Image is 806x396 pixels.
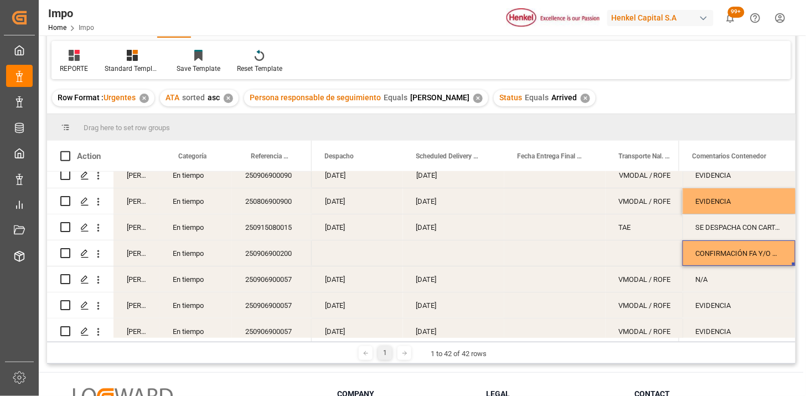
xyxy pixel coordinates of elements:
[232,162,312,188] div: 250906900090
[410,93,469,102] span: [PERSON_NAME]
[518,152,582,160] span: Fecha Entrega Final en [GEOGRAPHIC_DATA]
[683,188,795,214] div: EVIDENCIA
[683,214,795,240] div: Press SPACE to select this row.
[208,93,220,102] span: asc
[606,162,695,188] div: VMODAL / ROFE
[581,94,590,103] div: ✕
[224,94,233,103] div: ✕
[403,318,504,344] div: [DATE]
[403,214,504,240] div: [DATE]
[403,266,504,292] div: [DATE]
[683,266,795,292] div: N/A
[683,292,795,318] div: Press SPACE to select this row.
[77,151,101,161] div: Action
[105,64,160,74] div: Standard Templates
[499,93,522,102] span: Status
[728,7,745,18] span: 99+
[177,64,220,74] div: Save Template
[312,318,403,344] div: [DATE]
[47,188,312,214] div: Press SPACE to select this row.
[525,93,549,102] span: Equals
[47,292,312,318] div: Press SPACE to select this row.
[683,240,795,266] div: CONFIRMACIÓN FA Y/O DESCRIPCIÓN PEDIMENTO (AA RECHAZA PROCEDER COMO EN OPERACIONES ANTERIORES)) |...
[683,318,795,344] div: EVIDENCIA
[507,8,600,28] img: Henkel%20logo.jpg_1689854090.jpg
[607,7,718,28] button: Henkel Capital S.A
[384,93,407,102] span: Equals
[325,152,354,160] span: Despacho
[182,93,205,102] span: sorted
[473,94,483,103] div: ✕
[232,266,312,292] div: 250906900057
[416,152,481,160] span: Scheduled Delivery Date
[683,318,795,344] div: Press SPACE to select this row.
[312,188,403,214] div: [DATE]
[232,292,312,318] div: 250906900057
[250,93,381,102] span: Persona responsable de seguimiento
[159,318,232,344] div: En tiempo
[683,240,795,266] div: Press SPACE to select this row.
[60,64,88,74] div: REPORTE
[159,240,232,266] div: En tiempo
[139,94,149,103] div: ✕
[159,188,232,214] div: En tiempo
[312,292,403,318] div: [DATE]
[312,214,403,240] div: [DATE]
[606,318,695,344] div: VMODAL / ROFE
[104,93,136,102] span: Urgentes
[683,188,795,214] div: Press SPACE to select this row.
[113,162,159,188] div: [PERSON_NAME]
[619,152,671,160] span: Transporte Nal. (Nombre#Caja)
[113,292,159,318] div: [PERSON_NAME]
[606,214,695,240] div: TAE
[159,292,232,318] div: En tiempo
[718,6,743,30] button: show 101 new notifications
[159,214,232,240] div: En tiempo
[48,5,94,22] div: Impo
[403,188,504,214] div: [DATE]
[403,162,504,188] div: [DATE]
[743,6,768,30] button: Help Center
[607,10,714,26] div: Henkel Capital S.A
[232,318,312,344] div: 250906900057
[113,214,159,240] div: [PERSON_NAME]
[403,292,504,318] div: [DATE]
[378,346,392,360] div: 1
[232,240,312,266] div: 250906900200
[683,162,795,188] div: Press SPACE to select this row.
[47,214,312,240] div: Press SPACE to select this row.
[237,64,282,74] div: Reset Template
[166,93,179,102] span: ATA
[606,292,695,318] div: VMODAL / ROFE
[48,24,66,32] a: Home
[178,152,206,160] span: Categoría
[113,318,159,344] div: [PERSON_NAME]
[312,162,403,188] div: [DATE]
[683,162,795,188] div: EVIDENCIA
[551,93,577,102] span: Arrived
[232,188,312,214] div: 250806900900
[58,93,104,102] span: Row Format :
[47,240,312,266] div: Press SPACE to select this row.
[84,124,170,132] span: Drag here to set row groups
[693,152,767,160] span: Comentarios Contenedor
[47,266,312,292] div: Press SPACE to select this row.
[47,162,312,188] div: Press SPACE to select this row.
[606,188,695,214] div: VMODAL / ROFE
[683,214,795,240] div: SE DESPACHA CON CARTA RESPONSIVA POR LLUVIA
[159,266,232,292] div: En tiempo
[47,318,312,344] div: Press SPACE to select this row.
[113,266,159,292] div: [PERSON_NAME]
[232,214,312,240] div: 250915080015
[431,348,487,359] div: 1 to 42 of 42 rows
[113,240,159,266] div: [PERSON_NAME]
[606,266,695,292] div: VMODAL / ROFE
[113,188,159,214] div: [PERSON_NAME]
[159,162,232,188] div: En tiempo
[251,152,288,160] span: Referencia Leschaco
[312,266,403,292] div: [DATE]
[683,292,795,318] div: EVIDENCIA
[683,266,795,292] div: Press SPACE to select this row.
